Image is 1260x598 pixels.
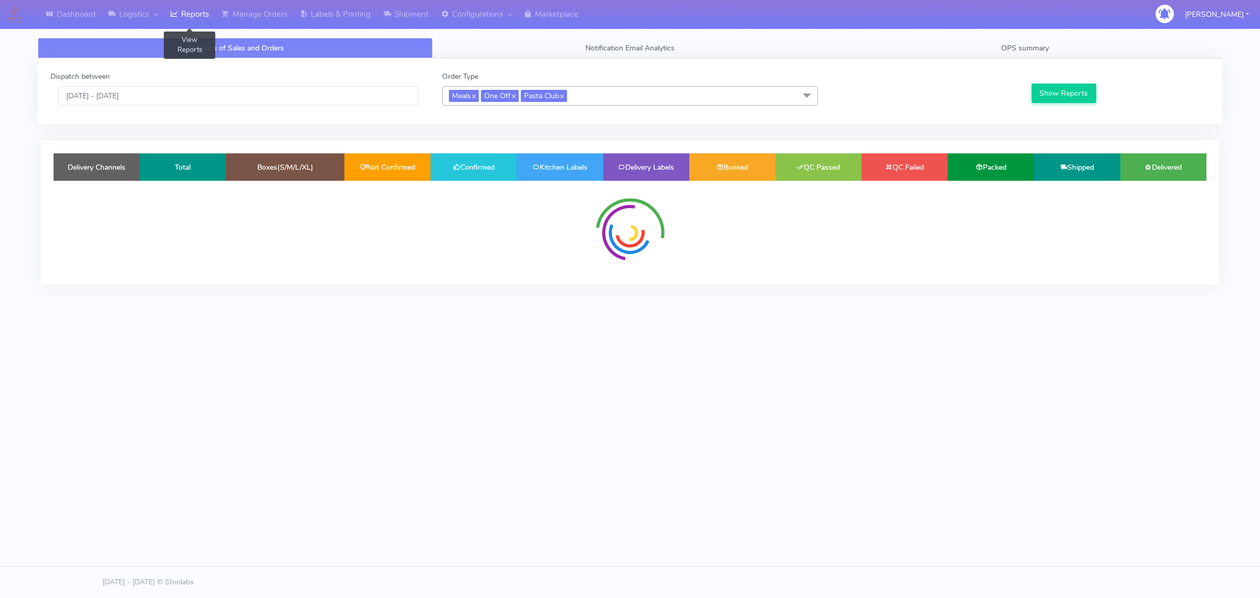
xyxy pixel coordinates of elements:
[471,90,476,101] a: x
[449,90,479,102] span: Meals
[186,43,284,53] span: Statistics of Sales and Orders
[862,153,948,181] td: QC Failed
[1001,43,1049,53] span: OPS summary
[1034,153,1120,181] td: Shipped
[58,86,418,106] input: Pick the Daterange
[511,90,516,101] a: x
[559,90,564,101] a: x
[344,153,430,181] td: Not Confirmed
[591,193,669,272] img: spinner-radial.svg
[481,90,519,102] span: One Off
[140,153,226,181] td: Total
[517,153,603,181] td: Kitchen Labels
[775,153,862,181] td: QC Passed
[442,71,478,82] label: Order Type
[38,38,1222,58] ul: Tabs
[585,43,675,53] span: Notification Email Analytics
[1032,84,1096,103] button: Show Reports
[226,153,344,181] td: Boxes(S/M/L/XL)
[1177,4,1257,25] button: [PERSON_NAME]
[430,153,517,181] td: Confirmed
[50,71,110,82] label: Dispatch between
[689,153,775,181] td: Booked
[948,153,1034,181] td: Packed
[54,153,140,181] td: Delivery Channels
[603,153,689,181] td: Delivery Labels
[1120,153,1206,181] td: Delivered
[521,90,567,102] span: Pasta Club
